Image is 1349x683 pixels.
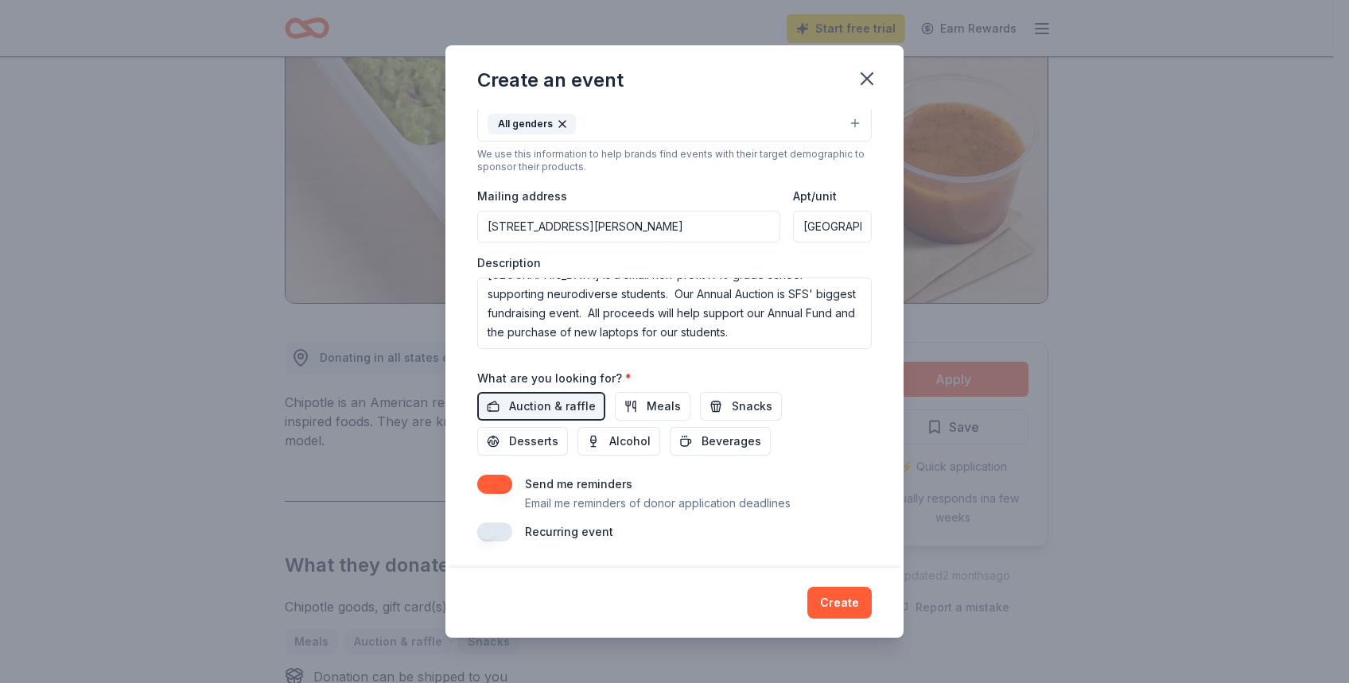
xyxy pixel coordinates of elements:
div: All genders [488,114,576,134]
button: Auction & raffle [477,392,605,421]
label: What are you looking for? [477,371,632,386]
button: Desserts [477,427,568,456]
input: # [793,211,872,243]
label: Apt/unit [793,188,837,204]
input: Enter a US address [477,211,780,243]
button: All genders [477,107,872,142]
button: Create [807,587,872,619]
span: Beverages [702,432,761,451]
button: Beverages [670,427,771,456]
label: Description [477,255,541,271]
span: Alcohol [609,432,651,451]
button: Alcohol [577,427,660,456]
span: Auction & raffle [509,397,596,416]
button: Meals [615,392,690,421]
label: Send me reminders [525,477,632,491]
span: Meals [647,397,681,416]
div: We use this information to help brands find events with their target demographic to sponsor their... [477,148,872,173]
p: Email me reminders of donor application deadlines [525,494,791,513]
button: Snacks [700,392,782,421]
label: Recurring event [525,525,613,538]
textarea: [GEOGRAPHIC_DATA] is a small non-profit K-10 grade school supporting neurodiverse students. Our A... [477,277,872,349]
span: Desserts [509,432,558,451]
span: Snacks [732,397,772,416]
div: Create an event [477,68,624,93]
label: Mailing address [477,188,567,204]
